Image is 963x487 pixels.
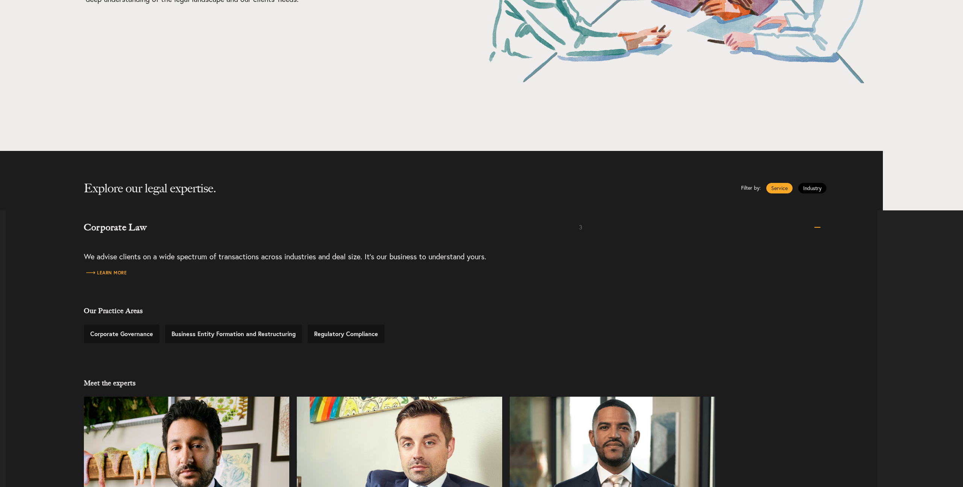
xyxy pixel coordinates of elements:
[766,183,793,193] a: Service
[84,307,715,315] h4: Our Practice Areas
[84,379,715,387] h4: Meet the experts
[84,269,127,277] a: Learn more about Corporate Law
[579,224,703,230] span: 3
[165,324,302,343] a: Explore Business Entity Formation and Restructuring
[84,244,715,269] p: We advise clients on a wide spectrum of transactions across industries and deal size. It’s our bu...
[741,183,761,193] span: Filter by:
[84,181,216,195] h2: Explore our legal expertise.
[84,223,579,232] h3: Corporate Law
[84,271,127,275] span: Learn more
[308,324,384,343] a: Explore Regulatory Compliance
[798,183,826,193] a: Industry
[84,324,159,343] a: Explore Corporate Governance
[84,210,826,244] a: Corporate Law3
